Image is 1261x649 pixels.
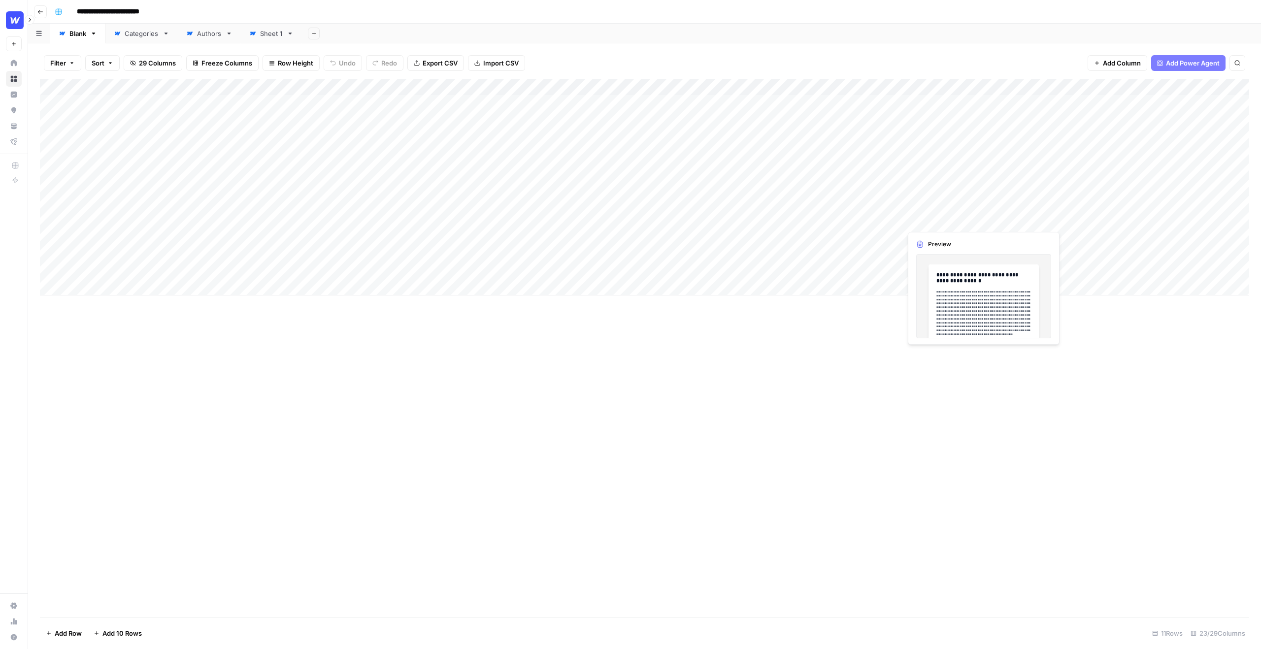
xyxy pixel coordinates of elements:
button: Undo [324,55,362,71]
a: Opportunities [6,102,22,118]
button: Workspace: Webflow [6,8,22,32]
a: Your Data [6,118,22,134]
a: Categories [105,24,178,43]
div: Categories [125,29,159,38]
button: Sort [85,55,120,71]
span: Add Column [1103,58,1141,68]
button: Add 10 Rows [88,625,148,641]
span: Export CSV [423,58,458,68]
span: Row Height [278,58,313,68]
span: Import CSV [483,58,519,68]
button: 29 Columns [124,55,182,71]
a: Authors [178,24,241,43]
div: 23/29 Columns [1187,625,1249,641]
span: Add 10 Rows [102,628,142,638]
div: Authors [197,29,222,38]
button: Freeze Columns [186,55,259,71]
a: Home [6,55,22,71]
button: Import CSV [468,55,525,71]
a: Flightpath [6,134,22,150]
div: 11 Rows [1148,625,1187,641]
button: Redo [366,55,403,71]
img: Webflow Logo [6,11,24,29]
button: Help + Support [6,629,22,645]
div: Sheet 1 [260,29,283,38]
span: Redo [381,58,397,68]
a: Settings [6,598,22,614]
button: Filter [44,55,81,71]
a: Sheet 1 [241,24,302,43]
button: Add Column [1088,55,1147,71]
span: 29 Columns [139,58,176,68]
button: Export CSV [407,55,464,71]
span: Filter [50,58,66,68]
a: Blank [50,24,105,43]
a: Insights [6,87,22,102]
button: Row Height [263,55,320,71]
button: Add Row [40,625,88,641]
span: Sort [92,58,104,68]
button: Add Power Agent [1151,55,1226,71]
span: Freeze Columns [201,58,252,68]
span: Add Row [55,628,82,638]
span: Undo [339,58,356,68]
a: Usage [6,614,22,629]
span: Add Power Agent [1166,58,1220,68]
div: Blank [69,29,86,38]
a: Browse [6,71,22,87]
